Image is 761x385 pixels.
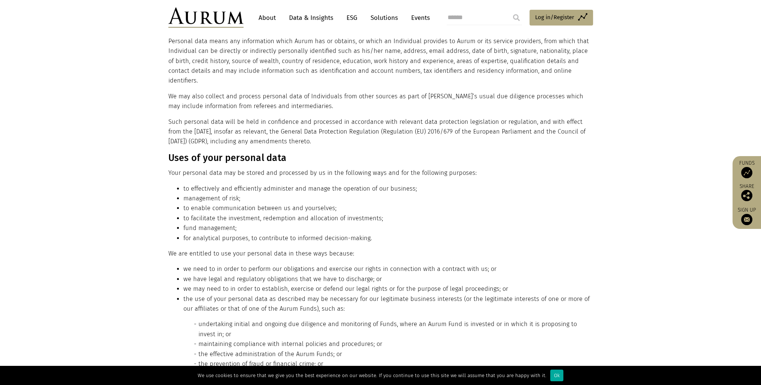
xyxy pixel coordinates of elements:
img: Share this post [741,190,752,201]
li: fund management; [183,223,591,233]
img: Access Funds [741,167,752,178]
li: we have legal and regulatory obligations that we have to discharge; or [183,274,591,284]
li: we may need to in order to establish, exercise or defend our legal rights or for the purpose of l... [183,284,591,294]
li: to facilitate the investment, redemption and allocation of investments; [183,214,591,223]
li: the use of your personal data as described may be necessary for our legitimate business interests... [183,294,591,379]
a: Sign up [736,207,757,225]
li: to enable communication between us and yourselves; [183,203,591,213]
a: Events [407,11,430,25]
img: Aurum [168,8,244,28]
li: we need to in order to perform our obligations and exercise our rights in connection with a contr... [183,264,591,274]
p: Personal data means any information which Aurum has or obtains, or which an Individual provides t... [168,36,591,86]
h3: Uses of your personal data [168,152,591,164]
img: Sign up to our newsletter [741,214,752,225]
a: Log in/Register [530,10,593,26]
a: ESG [343,11,361,25]
li: for analytical purposes, to contribute to informed decision-making. [183,233,591,243]
a: Funds [736,160,757,178]
a: About [255,11,280,25]
input: Submit [509,10,524,25]
span: Log in/Register [535,13,574,22]
p: Such personal data will be held in confidence and processed in accordance with relevant data prot... [168,117,591,147]
li: to effectively and efficiently administer and manage the operation of our business; [183,184,591,194]
li: undertaking initial and ongoing due diligence and monitoring of Funds, where an Aurum Fund is inv... [198,319,591,339]
a: Data & Insights [285,11,337,25]
p: We may also collect and process personal data of Individuals from other sources as part of [PERSO... [168,92,591,111]
li: the prevention of fraud or financial crime; or [198,359,591,369]
div: Share [736,184,757,201]
p: We are entitled to use your personal data in these ways because: [168,249,591,259]
li: the effective administration of the Aurum Funds; or [198,349,591,359]
li: maintaining compliance with internal policies and procedures; or [198,339,591,349]
li: management of risk; [183,194,591,203]
p: Your personal data may be stored and processed by us in the following ways and for the following ... [168,168,591,178]
a: Solutions [367,11,402,25]
div: Ok [550,370,563,381]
